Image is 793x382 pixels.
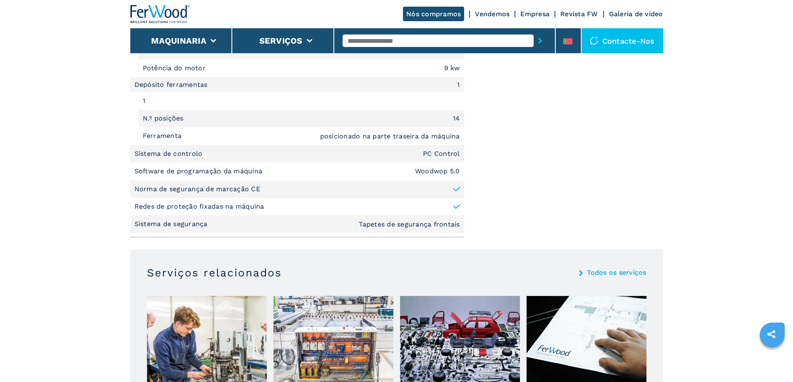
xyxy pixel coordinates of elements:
[143,64,208,73] p: Potência do motor
[560,10,598,18] a: Revista FW
[590,37,598,45] img: Contacte-nos
[320,133,460,140] em: posicionado na parte traseira da máquina
[415,168,460,175] em: Woodwop 5.0
[761,324,782,345] a: sharethis
[403,7,464,21] a: Nós compramos
[130,77,464,92] li: Depósito ferramentas
[534,31,547,50] button: submit-button
[609,10,663,18] a: Galeria de vídeo
[134,219,210,229] p: Sistema de segurança
[134,202,264,211] p: Redes de proteção fixadas na máquina
[134,167,265,176] p: Software de programação da máquina
[130,5,190,23] img: Ferwood
[143,114,186,123] p: N.º posições
[475,10,510,18] a: Vendemos
[359,221,460,228] em: Tapetes de segurança frontais
[423,150,460,157] em: PC Control
[758,345,787,376] iframe: Chat
[587,269,646,276] a: Todos os serviços
[444,65,460,71] em: 9 kw
[143,96,148,106] p: 1
[134,185,260,194] p: Norma de segurança de marcação CE
[457,81,460,88] em: 1
[453,115,460,122] em: 14
[259,36,303,46] button: Serviços
[143,131,184,140] p: Ferramenta
[520,10,549,18] a: Empresa
[147,266,282,279] h3: Serviços relacionados
[151,36,206,46] button: Maquinaria
[134,149,205,158] p: Sistema de controlo
[582,28,663,53] div: Contacte-nos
